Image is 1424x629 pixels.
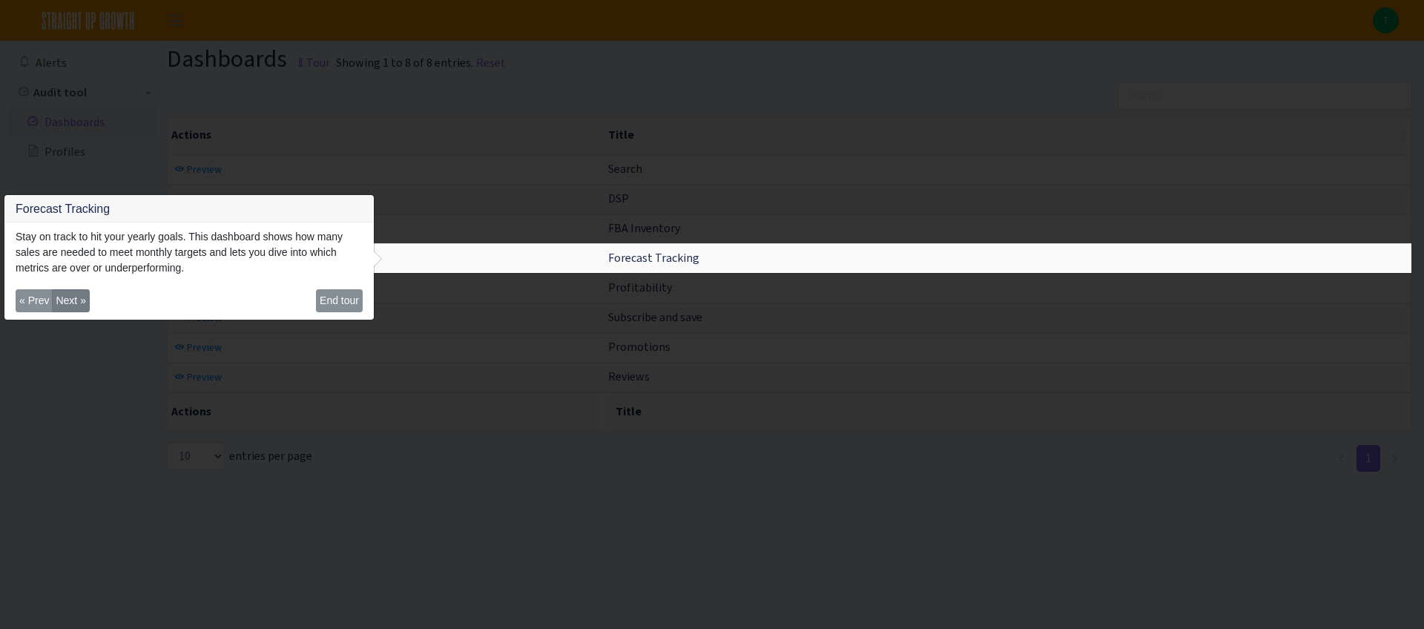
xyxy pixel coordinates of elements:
[316,289,363,312] button: End tour
[5,196,373,223] h3: Forecast Tracking
[16,289,53,312] button: « Prev
[5,223,373,283] div: Stay on track to hit your yearly goals. This dashboard shows how many sales are needed to meet mo...
[52,289,89,312] button: Next »
[608,250,699,266] span: Forecast Tracking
